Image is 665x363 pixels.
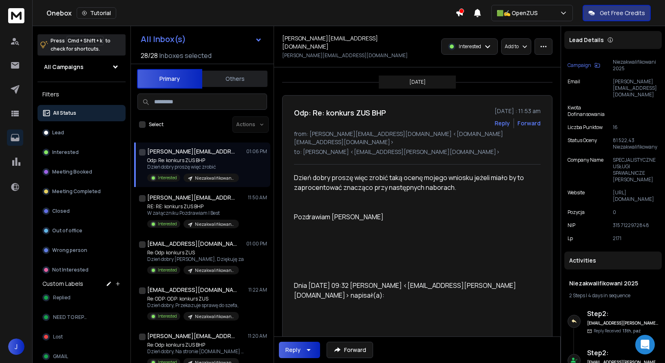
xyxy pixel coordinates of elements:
[147,210,239,216] p: W załączniku Pozdrawiam | Best
[613,124,658,131] p: 16
[147,348,245,355] p: Dzień dobry, Na stronie [DOMAIN_NAME] proszę
[568,157,603,183] p: Company Name
[635,335,655,354] div: Open Intercom Messenger
[505,43,519,50] p: Add to
[52,227,82,234] p: Out of office
[568,78,580,98] p: Email
[141,35,186,43] h1: All Inbox(s)
[38,329,126,345] button: Lost
[613,157,658,183] p: SPECJALISTYCZNE USŁUGI SPAWALNICZE [PERSON_NAME]
[294,271,532,310] p: Dnia [DATE] 09:32 [PERSON_NAME] <[EMAIL_ADDRESS][PERSON_NAME][DOMAIN_NAME]> napisał(a):
[38,223,126,239] button: Out of office
[51,37,110,53] p: Press to check for shortcuts.
[147,342,245,348] p: Re: Odp: konkurs ZUS BHP
[588,292,630,299] span: 4 days in sequence
[568,105,616,118] p: Kwota Dofinansowania
[147,256,244,263] p: Dzień dobry [PERSON_NAME], Dziękuję za
[38,203,126,219] button: Closed
[613,189,658,203] p: [URL][DOMAIN_NAME]
[147,147,237,156] h1: [PERSON_NAME][EMAIL_ADDRESS][DOMAIN_NAME]
[568,189,585,203] p: website
[613,137,658,150] p: 81 522,43 Niezakwalifikowany
[46,7,455,19] div: Onebox
[587,348,658,358] h6: Step 2 :
[38,89,126,100] h3: Filters
[158,175,177,181] p: Interested
[38,183,126,200] button: Meeting Completed
[134,31,269,47] button: All Inbox(s)
[52,247,87,254] p: Wrong person
[587,320,658,326] h6: [EMAIL_ADDRESS][PERSON_NAME][DOMAIN_NAME]
[517,119,541,127] div: Forward
[38,290,126,306] button: Replied
[44,63,84,71] h1: All Campaigns
[195,267,234,274] p: Niezakwalifikowani 2025
[623,328,641,334] span: 13th, paź
[52,208,70,214] p: Closed
[52,188,101,195] p: Meeting Completed
[8,339,24,355] button: J
[195,175,234,181] p: Niezakwalifikowani 2025
[246,241,267,247] p: 01:00 PM
[159,51,212,60] h3: Inboxes selected
[52,129,64,136] p: Lead
[568,124,603,131] p: Liczba Punktow
[569,279,657,287] h1: Niezakwalifikowani 2025
[52,267,88,273] p: Not Interested
[568,222,575,229] p: NIP
[66,36,104,45] span: Cmd + Shift + k
[568,137,597,150] p: Status Oceny
[294,212,532,222] div: Pozdrawiam [PERSON_NAME]
[53,314,88,321] span: NEED TO REPLY
[583,5,651,21] button: Get Free Credits
[613,222,658,229] p: 315 7122972848
[195,314,234,320] p: Niezakwalifikowani 2025
[38,125,126,141] button: Lead
[53,110,76,116] p: All Status
[587,309,658,318] h6: Step 2 :
[158,221,177,227] p: Interested
[495,119,510,127] button: Reply
[248,194,267,201] p: 11:50 AM
[42,280,83,288] h3: Custom Labels
[147,332,237,340] h1: [PERSON_NAME][EMAIL_ADDRESS][PERSON_NAME][DOMAIN_NAME]
[77,7,116,19] button: Tutorial
[282,52,408,59] p: [PERSON_NAME][EMAIL_ADDRESS][DOMAIN_NAME]
[613,78,658,98] p: [PERSON_NAME][EMAIL_ADDRESS][DOMAIN_NAME]
[600,9,645,17] p: Get Free Credits
[158,267,177,273] p: Interested
[52,169,92,175] p: Meeting Booked
[147,240,237,248] h1: [EMAIL_ADDRESS][DOMAIN_NAME]
[594,328,641,334] p: Reply Received
[294,130,541,146] p: from: [PERSON_NAME][EMAIL_ADDRESS][DOMAIN_NAME] <[DOMAIN_NAME][EMAIL_ADDRESS][DOMAIN_NAME]>
[248,287,267,293] p: 11:22 AM
[147,249,244,256] p: Re: Odp: konkurs ZUS
[149,121,163,128] label: Select
[38,144,126,160] button: Interested
[158,313,177,319] p: Interested
[147,203,239,210] p: RE: RE: konkurs ZUS BHP
[279,342,320,358] button: Reply
[147,164,239,170] p: Dzień dobry proszę więc zrobić
[53,353,68,360] span: GMAIL
[147,194,237,202] h1: [PERSON_NAME][EMAIL_ADDRESS][DOMAIN_NAME]
[294,173,532,192] div: Dzień dobry proszę więc zrobić taką ocenę mojego wniosku jeżeli miało by to zaprocentować znacząc...
[195,221,234,227] p: Niezakwalifikowani 2025
[613,235,658,242] p: 2171
[569,292,657,299] div: |
[52,149,79,156] p: Interested
[38,59,126,75] button: All Campaigns
[294,107,386,118] h1: Odp: Re: konkurs ZUS BHP
[613,59,658,72] p: Niezakwalifikowani 2025
[38,309,126,325] button: NEED TO REPLY
[53,294,71,301] span: Replied
[282,34,415,51] h1: [PERSON_NAME][EMAIL_ADDRESS][DOMAIN_NAME]
[53,334,63,340] span: Lost
[38,242,126,258] button: Wrong person
[613,209,658,216] p: 0
[202,70,267,88] button: Others
[327,342,373,358] button: Forward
